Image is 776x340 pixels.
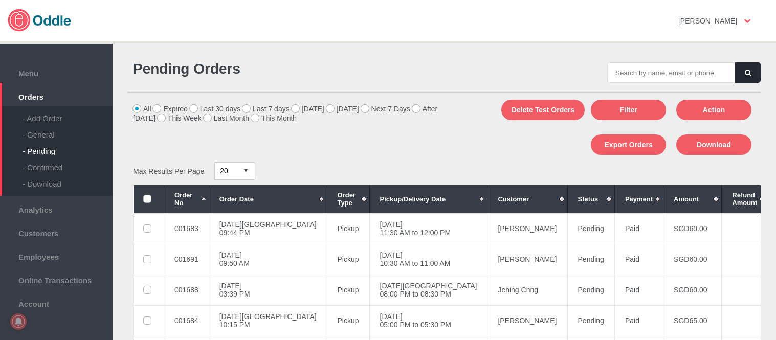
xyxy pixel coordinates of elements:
td: [DATE] 10:30 AM to 11:00 AM [369,244,487,275]
th: Refund Amount [722,185,768,213]
td: Pending [567,305,614,336]
th: Amount [663,185,722,213]
td: Paid [614,275,663,305]
div: - Confirmed [23,155,113,172]
td: Paid [614,305,663,336]
div: - General [23,123,113,139]
td: [DATE] 11:30 AM to 12:00 PM [369,213,487,244]
td: Pickup [327,213,369,244]
td: [PERSON_NAME] [487,305,567,336]
span: Employees [5,250,107,261]
img: user-option-arrow.png [744,19,750,23]
td: Paid [614,213,663,244]
td: [DATE] 03:39 PM [209,275,327,305]
button: Delete Test Orders [501,100,585,120]
label: Next 7 Days [361,105,410,113]
td: 001683 [164,213,209,244]
td: Paid [614,244,663,275]
td: Pickup [327,244,369,275]
label: [DATE] [292,105,324,113]
td: 001691 [164,244,209,275]
strong: [PERSON_NAME] [678,17,737,25]
th: Status [567,185,614,213]
td: Pending [567,275,614,305]
td: [DATE][GEOGRAPHIC_DATA] 10:15 PM [209,305,327,336]
td: 001688 [164,275,209,305]
td: SGD60.00 [663,244,722,275]
span: Online Transactions [5,274,107,285]
span: Menu [5,66,107,78]
td: Pickup [327,275,369,305]
td: Pending [567,244,614,275]
label: All [133,105,151,113]
span: Account [5,297,107,308]
th: Payment [614,185,663,213]
td: [DATE][GEOGRAPHIC_DATA] 09:44 PM [209,213,327,244]
div: - Pending [23,139,113,155]
span: Orders [5,90,107,101]
th: Order No [164,185,209,213]
span: Analytics [5,203,107,214]
td: [DATE] 05:00 PM to 05:30 PM [369,305,487,336]
span: Max Results Per Page [133,167,204,175]
td: Pending [567,213,614,244]
th: Customer [487,185,567,213]
button: Export Orders [591,134,666,155]
th: Order Date [209,185,327,213]
label: This Week [158,114,202,122]
button: Filter [591,100,666,120]
th: Pickup/Delivery Date [369,185,487,213]
td: SGD65.00 [663,305,722,336]
td: [PERSON_NAME] [487,213,567,244]
h1: Pending Orders [133,61,439,77]
td: SGD60.00 [663,213,722,244]
input: Search by name, email or phone [607,62,735,83]
label: Last Month [204,114,249,122]
td: SGD60.00 [663,275,722,305]
td: [DATE] 09:50 AM [209,244,327,275]
td: [DATE][GEOGRAPHIC_DATA] 08:00 PM to 08:30 PM [369,275,487,305]
th: Order Type [327,185,369,213]
td: 001684 [164,305,209,336]
label: [DATE] [326,105,359,113]
div: - Download [23,172,113,188]
label: Last 30 days [190,105,240,113]
td: Jening Chng [487,275,567,305]
span: Customers [5,226,107,238]
label: Last 7 days [242,105,290,113]
div: - Add Order [23,106,113,123]
td: Pickup [327,305,369,336]
button: Action [676,100,751,120]
label: This Month [251,114,297,122]
label: Expired [153,105,187,113]
td: [PERSON_NAME] [487,244,567,275]
button: Download [676,134,751,155]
